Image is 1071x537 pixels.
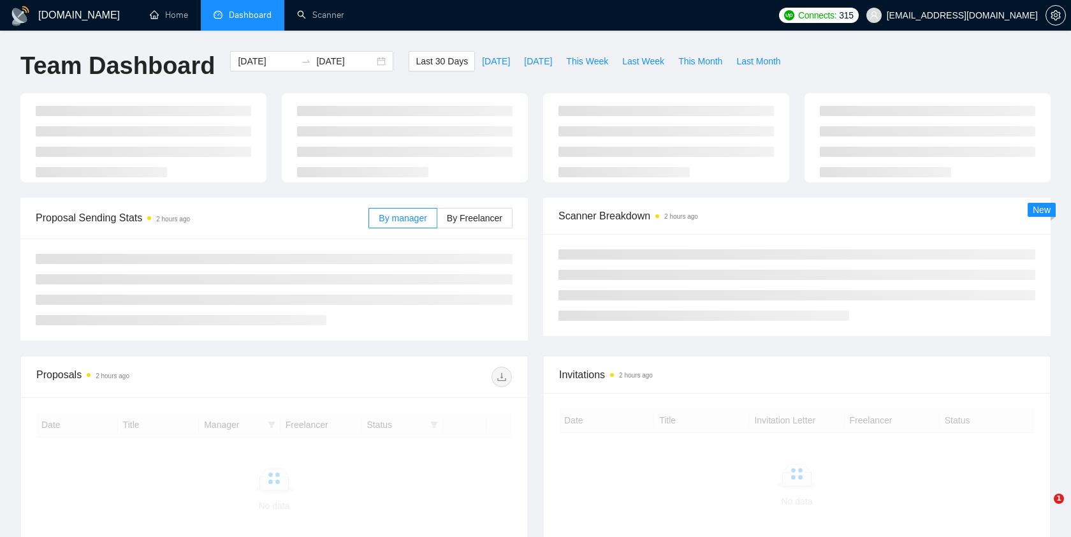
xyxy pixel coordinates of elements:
[736,54,780,68] span: Last Month
[1028,494,1058,524] iframe: Intercom live chat
[1045,5,1066,26] button: setting
[229,10,272,20] span: Dashboard
[36,367,274,387] div: Proposals
[150,10,188,20] a: homeHome
[566,54,608,68] span: This Week
[559,367,1035,383] span: Invitations
[784,10,794,20] img: upwork-logo.png
[664,213,698,220] time: 2 hours ago
[475,51,517,71] button: [DATE]
[96,372,129,379] time: 2 hours ago
[1045,10,1066,20] a: setting
[615,51,671,71] button: Last Week
[416,54,468,68] span: Last 30 Days
[379,213,426,223] span: By manager
[301,56,311,66] span: swap-right
[10,6,31,26] img: logo
[20,51,215,81] h1: Team Dashboard
[301,56,311,66] span: to
[297,10,344,20] a: searchScanner
[316,54,374,68] input: End date
[678,54,722,68] span: This Month
[524,54,552,68] span: [DATE]
[447,213,502,223] span: By Freelancer
[798,8,836,22] span: Connects:
[214,10,222,19] span: dashboard
[619,372,653,379] time: 2 hours ago
[559,51,615,71] button: This Week
[1046,10,1065,20] span: setting
[839,8,853,22] span: 315
[622,54,664,68] span: Last Week
[671,51,729,71] button: This Month
[517,51,559,71] button: [DATE]
[36,210,368,226] span: Proposal Sending Stats
[409,51,475,71] button: Last 30 Days
[729,51,787,71] button: Last Month
[870,11,878,20] span: user
[156,216,190,223] time: 2 hours ago
[238,54,296,68] input: Start date
[482,54,510,68] span: [DATE]
[1033,205,1051,215] span: New
[1054,494,1064,504] span: 1
[558,208,1035,224] span: Scanner Breakdown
